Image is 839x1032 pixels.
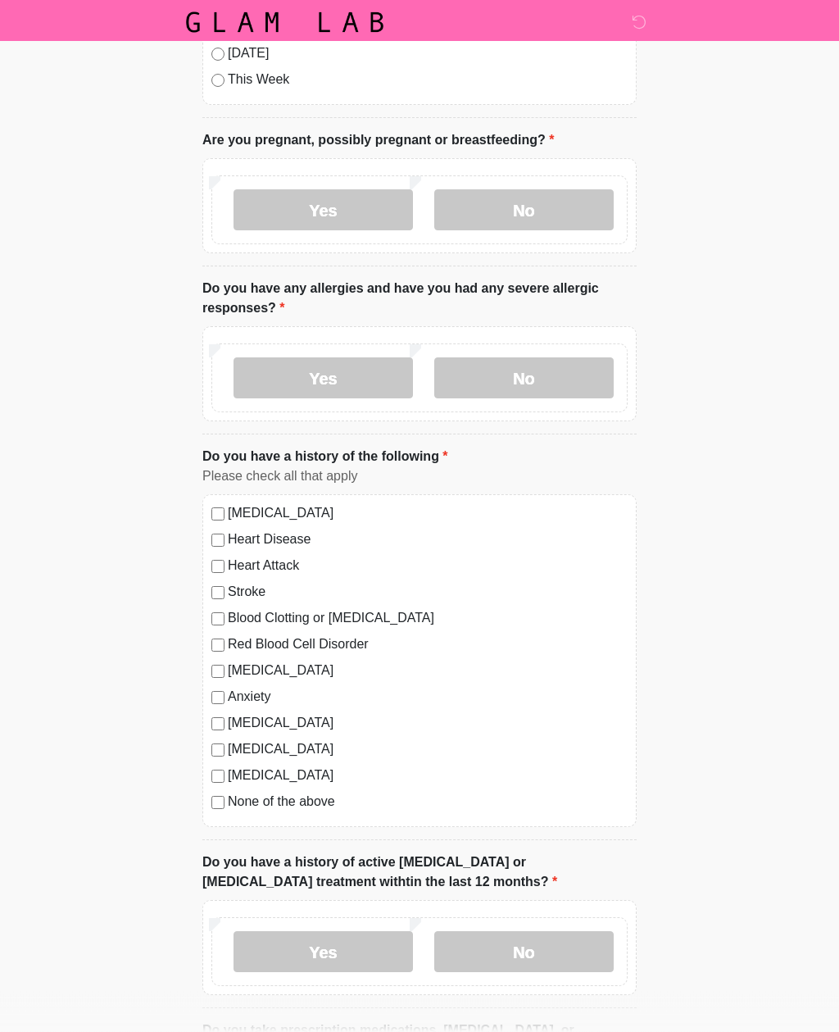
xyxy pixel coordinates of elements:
[202,131,554,151] label: Are you pregnant, possibly pregnant or breastfeeding?
[228,635,628,655] label: Red Blood Cell Disorder
[202,448,448,467] label: Do you have a history of the following
[211,718,224,731] input: [MEDICAL_DATA]
[211,561,224,574] input: Heart Attack
[434,358,614,399] label: No
[228,793,628,812] label: None of the above
[211,639,224,652] input: Red Blood Cell Disorder
[211,771,224,784] input: [MEDICAL_DATA]
[234,358,413,399] label: Yes
[211,692,224,705] input: Anxiety
[228,714,628,734] label: [MEDICAL_DATA]
[228,70,628,90] label: This Week
[211,666,224,679] input: [MEDICAL_DATA]
[228,557,628,576] label: Heart Attack
[211,508,224,521] input: [MEDICAL_DATA]
[211,587,224,600] input: Stroke
[211,613,224,626] input: Blood Clotting or [MEDICAL_DATA]
[234,932,413,973] label: Yes
[211,797,224,810] input: None of the above
[228,661,628,681] label: [MEDICAL_DATA]
[211,75,224,88] input: This Week
[211,744,224,757] input: [MEDICAL_DATA]
[234,190,413,231] label: Yes
[202,467,637,487] div: Please check all that apply
[228,766,628,786] label: [MEDICAL_DATA]
[228,583,628,602] label: Stroke
[228,609,628,629] label: Blood Clotting or [MEDICAL_DATA]
[228,504,628,524] label: [MEDICAL_DATA]
[211,48,224,61] input: [DATE]
[202,280,637,319] label: Do you have any allergies and have you had any severe allergic responses?
[202,853,637,893] label: Do you have a history of active [MEDICAL_DATA] or [MEDICAL_DATA] treatment withtin the last 12 mo...
[228,530,628,550] label: Heart Disease
[228,688,628,707] label: Anxiety
[228,740,628,760] label: [MEDICAL_DATA]
[434,190,614,231] label: No
[211,534,224,548] input: Heart Disease
[434,932,614,973] label: No
[186,12,383,33] img: Glam Lab Logo
[228,44,628,64] label: [DATE]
